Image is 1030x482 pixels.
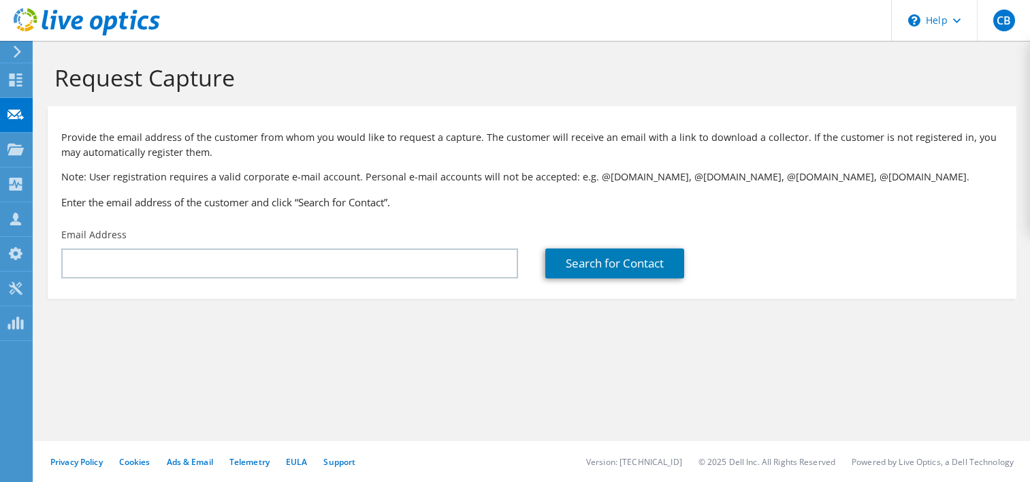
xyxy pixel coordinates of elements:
[545,248,684,278] a: Search for Contact
[61,195,1003,210] h3: Enter the email address of the customer and click “Search for Contact”.
[286,456,307,468] a: EULA
[167,456,213,468] a: Ads & Email
[61,228,127,242] label: Email Address
[50,456,103,468] a: Privacy Policy
[993,10,1015,31] span: CB
[323,456,355,468] a: Support
[586,456,682,468] li: Version: [TECHNICAL_ID]
[698,456,835,468] li: © 2025 Dell Inc. All Rights Reserved
[54,63,1003,92] h1: Request Capture
[908,14,920,27] svg: \n
[119,456,150,468] a: Cookies
[61,130,1003,160] p: Provide the email address of the customer from whom you would like to request a capture. The cust...
[229,456,270,468] a: Telemetry
[852,456,1014,468] li: Powered by Live Optics, a Dell Technology
[61,170,1003,184] p: Note: User registration requires a valid corporate e-mail account. Personal e-mail accounts will ...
